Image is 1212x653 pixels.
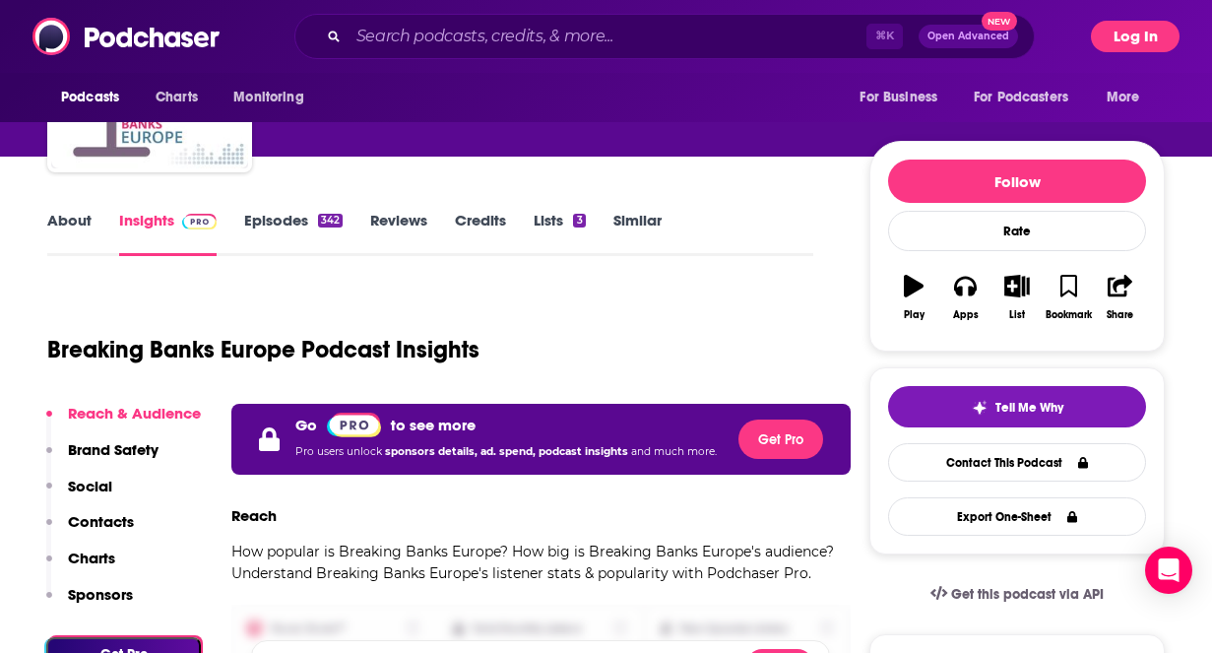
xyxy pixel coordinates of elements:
[46,440,159,477] button: Brand Safety
[534,211,585,256] a: Lists3
[68,549,115,567] p: Charts
[995,400,1063,416] span: Tell Me Why
[46,477,112,513] button: Social
[573,214,585,228] div: 3
[1043,262,1094,333] button: Bookmark
[927,32,1009,41] span: Open Advanced
[143,79,210,116] a: Charts
[349,21,866,52] input: Search podcasts, credits, & more...
[961,79,1097,116] button: open menu
[68,404,201,423] p: Reach & Audience
[1107,84,1140,111] span: More
[47,79,145,116] button: open menu
[244,211,343,256] a: Episodes342
[68,512,134,531] p: Contacts
[295,416,317,434] p: Go
[68,477,112,495] p: Social
[391,416,476,434] p: to see more
[888,497,1146,536] button: Export One-Sheet
[46,404,201,440] button: Reach & Audience
[904,309,925,321] div: Play
[866,24,903,49] span: ⌘ K
[1145,547,1192,594] div: Open Intercom Messenger
[455,211,506,256] a: Credits
[231,506,277,525] h3: Reach
[1009,309,1025,321] div: List
[46,585,133,621] button: Sponsors
[1091,21,1180,52] button: Log In
[68,585,133,604] p: Sponsors
[915,570,1119,619] a: Get this podcast via API
[46,549,115,585] button: Charts
[939,262,990,333] button: Apps
[327,412,381,437] a: Pro website
[1095,262,1146,333] button: Share
[220,79,329,116] button: open menu
[738,420,823,459] button: Get Pro
[888,386,1146,427] button: tell me why sparkleTell Me Why
[974,84,1068,111] span: For Podcasters
[860,84,937,111] span: For Business
[32,18,222,55] img: Podchaser - Follow, Share and Rate Podcasts
[972,400,988,416] img: tell me why sparkle
[613,211,662,256] a: Similar
[888,262,939,333] button: Play
[991,262,1043,333] button: List
[1107,309,1133,321] div: Share
[68,440,159,459] p: Brand Safety
[951,586,1104,603] span: Get this podcast via API
[953,309,979,321] div: Apps
[327,413,381,437] img: Podchaser Pro
[182,214,217,229] img: Podchaser Pro
[231,541,851,584] p: How popular is Breaking Banks Europe? How big is Breaking Banks Europe's audience? Understand Bre...
[294,14,1035,59] div: Search podcasts, credits, & more...
[888,160,1146,203] button: Follow
[919,25,1018,48] button: Open AdvancedNew
[888,211,1146,251] div: Rate
[295,437,717,467] p: Pro users unlock and much more.
[233,84,303,111] span: Monitoring
[47,211,92,256] a: About
[119,211,217,256] a: InsightsPodchaser Pro
[846,79,962,116] button: open menu
[888,443,1146,482] a: Contact This Podcast
[47,335,479,364] h1: Breaking Banks Europe Podcast Insights
[370,211,427,256] a: Reviews
[46,512,134,549] button: Contacts
[318,214,343,228] div: 342
[1046,309,1092,321] div: Bookmark
[61,84,119,111] span: Podcasts
[982,12,1017,31] span: New
[156,84,198,111] span: Charts
[385,445,631,458] span: sponsors details, ad. spend, podcast insights
[1093,79,1165,116] button: open menu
